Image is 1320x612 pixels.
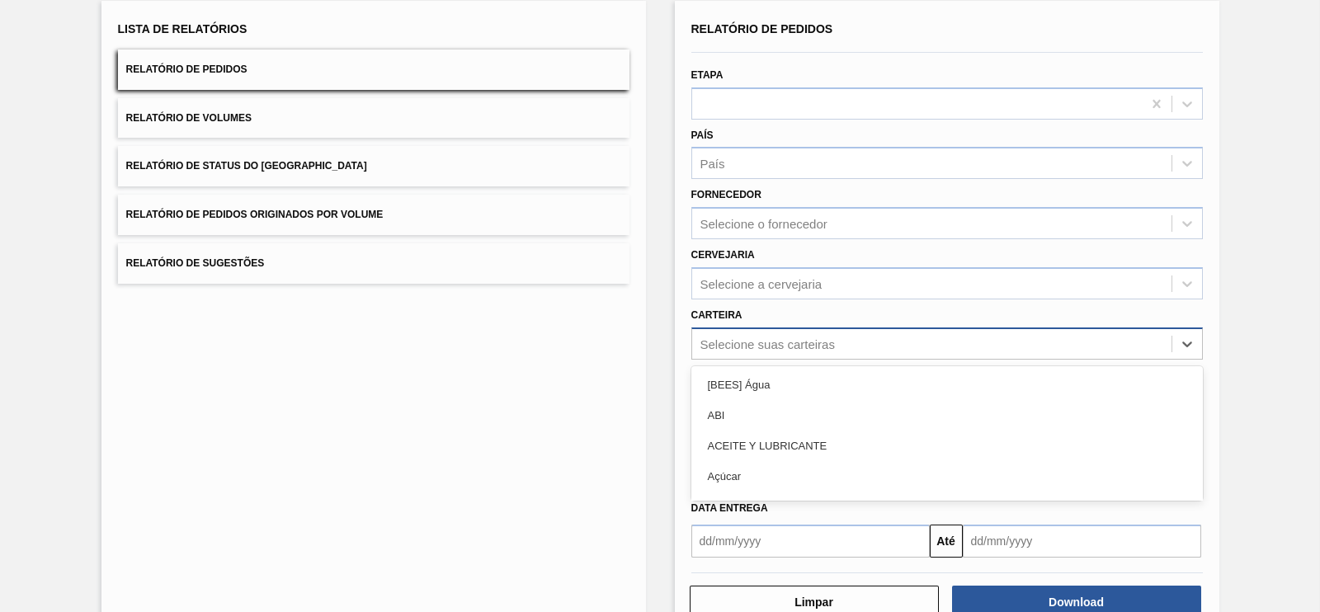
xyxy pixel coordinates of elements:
button: Relatório de Pedidos [118,49,629,90]
button: Relatório de Sugestões [118,243,629,284]
span: Relatório de Pedidos [126,64,247,75]
span: Relatório de Volumes [126,112,252,124]
div: Açúcar [691,461,1203,492]
div: [BEES] Água [691,370,1203,400]
label: Fornecedor [691,189,761,200]
span: Relatório de Status do [GEOGRAPHIC_DATA] [126,160,367,172]
label: Cervejaria [691,249,755,261]
label: País [691,129,714,141]
span: Lista de Relatórios [118,22,247,35]
button: Até [930,525,963,558]
span: Data entrega [691,502,768,514]
span: Relatório de Pedidos [691,22,833,35]
div: ACEITE Y LUBRICANTE [691,431,1203,461]
input: dd/mm/yyyy [963,525,1201,558]
div: Selecione a cervejaria [700,276,823,290]
div: Selecione o fornecedor [700,217,827,231]
span: Relatório de Sugestões [126,257,265,269]
input: dd/mm/yyyy [691,525,930,558]
div: Açúcar Líquido [691,492,1203,522]
div: ABI [691,400,1203,431]
span: Relatório de Pedidos Originados por Volume [126,209,384,220]
div: Selecione suas carteiras [700,337,835,351]
label: Etapa [691,69,724,81]
div: País [700,157,725,171]
button: Relatório de Status do [GEOGRAPHIC_DATA] [118,146,629,186]
button: Relatório de Volumes [118,98,629,139]
button: Relatório de Pedidos Originados por Volume [118,195,629,235]
label: Carteira [691,309,742,321]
